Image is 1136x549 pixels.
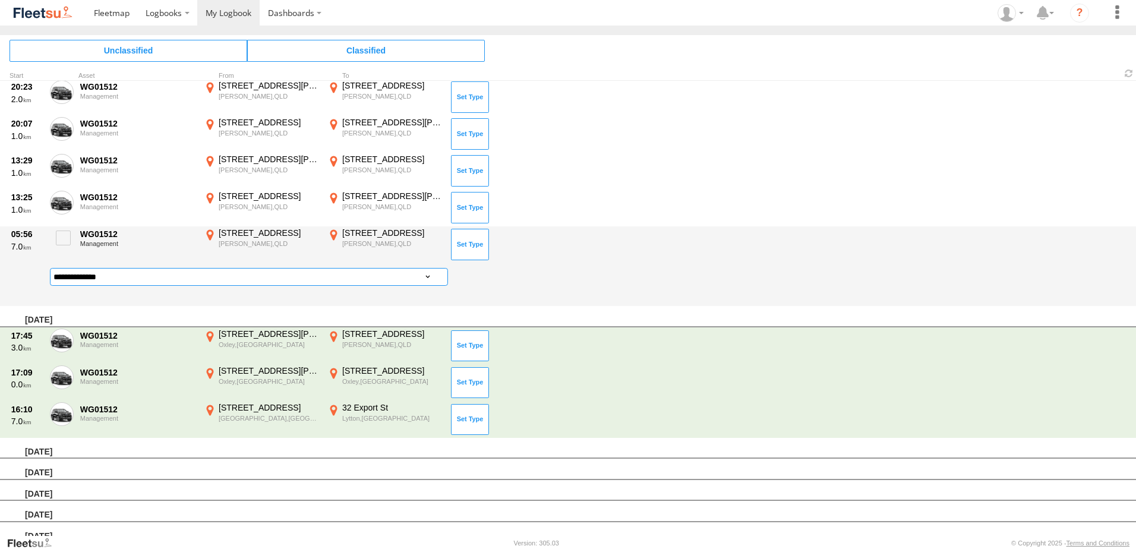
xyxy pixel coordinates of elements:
[326,365,444,400] label: Click to View Event Location
[342,365,443,376] div: [STREET_ADDRESS]
[11,131,43,141] div: 1.0
[80,367,195,378] div: WG01512
[202,365,321,400] label: Click to View Event Location
[80,330,195,341] div: WG01512
[11,118,43,129] div: 20:07
[11,379,43,390] div: 0.0
[342,92,443,100] div: [PERSON_NAME],QLD
[11,229,43,239] div: 05:56
[11,241,43,252] div: 7.0
[247,40,485,61] span: Click to view Classified Trips
[12,5,74,21] img: fleetsu-logo-horizontal.svg
[342,414,443,422] div: Lytton,[GEOGRAPHIC_DATA]
[80,118,195,129] div: WG01512
[80,378,195,385] div: Management
[342,203,443,211] div: [PERSON_NAME],QLD
[11,416,43,427] div: 7.0
[219,203,319,211] div: [PERSON_NAME],QLD
[11,330,43,341] div: 17:45
[202,73,321,79] div: From
[11,342,43,353] div: 3.0
[451,367,489,398] button: Click to Set
[80,130,195,137] div: Management
[11,404,43,415] div: 16:10
[219,92,319,100] div: [PERSON_NAME],QLD
[202,117,321,152] label: Click to View Event Location
[219,402,319,413] div: [STREET_ADDRESS]
[11,94,43,105] div: 2.0
[80,240,195,247] div: Management
[1011,539,1129,547] div: © Copyright 2025 -
[80,341,195,348] div: Management
[342,228,443,238] div: [STREET_ADDRESS]
[202,154,321,188] label: Click to View Event Location
[342,340,443,349] div: [PERSON_NAME],QLD
[11,367,43,378] div: 17:09
[80,81,195,92] div: WG01512
[1070,4,1089,23] i: ?
[80,166,195,173] div: Management
[219,166,319,174] div: [PERSON_NAME],QLD
[326,154,444,188] label: Click to View Event Location
[326,191,444,225] label: Click to View Event Location
[80,229,195,239] div: WG01512
[326,73,444,79] div: To
[10,40,247,61] span: Click to view Unclassified Trips
[1122,68,1136,79] span: Refresh
[11,204,43,215] div: 1.0
[342,329,443,339] div: [STREET_ADDRESS]
[80,203,195,210] div: Management
[7,537,61,549] a: Visit our Website
[451,330,489,361] button: Click to Set
[342,191,443,201] div: [STREET_ADDRESS][PERSON_NAME]
[514,539,559,547] div: Version: 305.03
[80,192,195,203] div: WG01512
[80,93,195,100] div: Management
[451,118,489,149] button: Click to Set
[342,154,443,165] div: [STREET_ADDRESS]
[202,228,321,262] label: Click to View Event Location
[451,192,489,223] button: Click to Set
[1066,539,1129,547] a: Terms and Conditions
[11,168,43,178] div: 1.0
[10,73,45,79] div: Click to Sort
[342,377,443,386] div: Oxley,[GEOGRAPHIC_DATA]
[202,80,321,115] label: Click to View Event Location
[219,340,319,349] div: Oxley,[GEOGRAPHIC_DATA]
[219,129,319,137] div: [PERSON_NAME],QLD
[219,117,319,128] div: [STREET_ADDRESS]
[342,117,443,128] div: [STREET_ADDRESS][PERSON_NAME]
[342,80,443,91] div: [STREET_ADDRESS]
[202,329,321,363] label: Click to View Event Location
[11,155,43,166] div: 13:29
[326,228,444,262] label: Click to View Event Location
[451,229,489,260] button: Click to Set
[451,81,489,112] button: Click to Set
[11,81,43,92] div: 20:23
[80,155,195,166] div: WG01512
[326,80,444,115] label: Click to View Event Location
[219,154,319,165] div: [STREET_ADDRESS][PERSON_NAME]
[80,404,195,415] div: WG01512
[326,329,444,363] label: Click to View Event Location
[342,239,443,248] div: [PERSON_NAME],QLD
[342,402,443,413] div: 32 Export St
[342,129,443,137] div: [PERSON_NAME],QLD
[219,377,319,386] div: Oxley,[GEOGRAPHIC_DATA]
[78,73,197,79] div: Asset
[219,228,319,238] div: [STREET_ADDRESS]
[326,402,444,437] label: Click to View Event Location
[80,415,195,422] div: Management
[993,4,1028,22] div: Wesley Lutter
[219,414,319,422] div: [GEOGRAPHIC_DATA],[GEOGRAPHIC_DATA]
[11,192,43,203] div: 13:25
[451,155,489,186] button: Click to Set
[202,191,321,225] label: Click to View Event Location
[451,404,489,435] button: Click to Set
[219,80,319,91] div: [STREET_ADDRESS][PERSON_NAME]
[219,329,319,339] div: [STREET_ADDRESS][PERSON_NAME]
[219,239,319,248] div: [PERSON_NAME],QLD
[202,402,321,437] label: Click to View Event Location
[342,166,443,174] div: [PERSON_NAME],QLD
[219,365,319,376] div: [STREET_ADDRESS][PERSON_NAME]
